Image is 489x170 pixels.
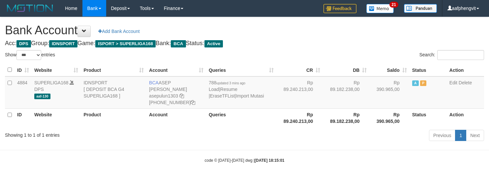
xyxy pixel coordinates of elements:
span: DPS [16,40,31,47]
span: Active [204,40,223,47]
th: Rp 89.182.238,00 [323,108,369,127]
a: SUPERLIGA168 [34,80,69,85]
a: 1 [455,130,466,141]
a: Import Mutasi [236,93,264,99]
a: asepulun1303 [149,93,178,99]
span: Paused [420,80,427,86]
th: Status [410,108,447,127]
th: Product: activate to sort column ascending [81,64,146,76]
span: ISPORT > SUPERLIGA168 [95,40,156,47]
th: Saldo: activate to sort column ascending [369,64,409,76]
span: BCA [171,40,186,47]
select: Showentries [16,50,41,60]
span: 21 [389,2,398,8]
td: Rp 390.965,00 [369,76,409,109]
td: Rp 89.240.213,00 [276,76,323,109]
strong: [DATE] 18:15:01 [255,158,284,163]
input: Search: [437,50,484,60]
th: Queries [206,108,276,127]
th: Product [81,108,146,127]
a: EraseTFList [210,93,235,99]
img: MOTION_logo.png [5,3,55,13]
span: BCA [149,80,159,85]
span: updated 3 mins ago [216,81,245,85]
td: 4884 [15,76,32,109]
th: Account: activate to sort column ascending [146,64,206,76]
th: Action [447,108,484,127]
th: Status [410,64,447,76]
a: Edit [449,80,457,85]
img: panduan.png [404,4,437,13]
a: Copy asepulun1303 to clipboard [179,93,184,99]
th: Account [146,108,206,127]
small: code © [DATE]-[DATE] dwg | [205,158,285,163]
th: ID [15,108,32,127]
label: Search: [419,50,484,60]
th: DB: activate to sort column ascending [323,64,369,76]
a: Copy 4062281875 to clipboard [191,100,195,105]
a: Load [209,87,219,92]
th: Website: activate to sort column ascending [32,64,81,76]
td: IDNSPORT [ DEPOSIT BCA G4 SUPERLIGA168 ] [81,76,146,109]
span: | | | [209,80,264,99]
th: Queries: activate to sort column ascending [206,64,276,76]
th: Website [32,108,81,127]
label: Show entries [5,50,55,60]
span: 788 [209,80,245,85]
img: Button%20Memo.svg [366,4,394,13]
img: Feedback.jpg [323,4,356,13]
a: Previous [429,130,455,141]
th: Rp 390.965,00 [369,108,409,127]
td: DPS [32,76,81,109]
a: Next [466,130,484,141]
th: Rp 89.240.213,00 [276,108,323,127]
div: Showing 1 to 1 of 1 entries [5,129,199,138]
a: Add Bank Account [94,26,144,37]
span: IDNSPORT [49,40,77,47]
td: Rp 89.182.238,00 [323,76,369,109]
th: CR: activate to sort column ascending [276,64,323,76]
th: ID: activate to sort column ascending [15,64,32,76]
a: Delete [459,80,472,85]
td: ASEP [PERSON_NAME] [PHONE_NUMBER] [146,76,206,109]
th: Action [447,64,484,76]
span: Active [412,80,419,86]
span: aaf-130 [34,94,50,99]
h4: Acc: Group: Game: Bank: Status: [5,40,484,47]
h1: Bank Account [5,24,484,37]
a: Resume [220,87,237,92]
